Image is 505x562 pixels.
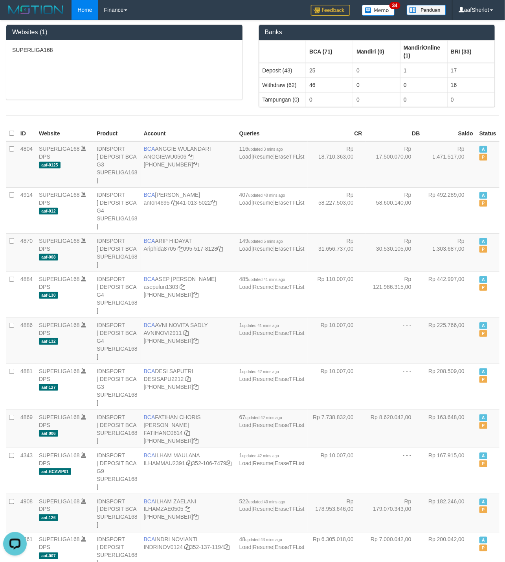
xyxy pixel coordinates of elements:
[171,200,177,206] a: Copy anton4695 to clipboard
[17,494,36,532] td: 4908
[193,514,199,520] a: Copy 4062280631 to clipboard
[365,272,423,318] td: Rp 121.986.315,00
[36,318,94,364] td: DPS
[423,272,476,318] td: Rp 442.997,00
[39,254,58,261] span: aaf-008
[306,92,353,107] td: 0
[365,187,423,233] td: Rp 58.600.140,00
[178,246,183,252] a: Copy Ariphida8705 to clipboard
[253,246,274,252] a: Resume
[188,153,193,160] a: Copy ANGGIEWU0506 to clipboard
[245,416,282,420] span: updated 42 mins ago
[479,460,487,467] span: Paused
[36,410,94,448] td: DPS
[476,126,499,141] th: Status
[36,272,94,318] td: DPS
[36,141,94,188] td: DPS
[253,284,274,290] a: Resume
[39,384,58,391] span: aaf-127
[242,324,279,328] span: updated 41 mins ago
[275,330,304,336] a: EraseTFList
[17,187,36,233] td: 4914
[479,238,487,245] span: Active
[479,154,487,161] span: Paused
[184,544,190,551] a: Copy INDRINOV0124 to clipboard
[400,63,448,78] td: 1
[253,153,274,160] a: Resume
[144,200,170,206] a: anton4695
[448,92,495,107] td: 0
[253,200,274,206] a: Resume
[17,364,36,410] td: 4881
[141,318,236,364] td: AVNI NOVITA SADLY [PHONE_NUMBER]
[259,63,306,78] td: Deposit (43)
[144,330,182,336] a: AVNINOVI2911
[308,141,365,188] td: Rp 18.710.363,00
[253,376,274,382] a: Resume
[423,318,476,364] td: Rp 225.766,00
[275,246,304,252] a: EraseTFList
[239,192,305,206] span: | |
[308,187,365,233] td: Rp 58.227.503,00
[39,536,80,543] a: SUPERLIGA168
[94,494,141,532] td: IDNSPORT [ DEPOSIT BCA SUPERLIGA168 ]
[239,414,282,420] span: 67
[239,284,252,290] a: Load
[308,364,365,410] td: Rp 10.007,00
[6,4,66,16] img: MOTION_logo.png
[275,200,304,206] a: EraseTFList
[144,246,176,252] a: Ariphida8705
[353,63,400,78] td: 0
[306,63,353,78] td: 25
[365,410,423,448] td: Rp 8.620.042,00
[479,192,487,199] span: Active
[275,544,304,551] a: EraseTFList
[36,233,94,272] td: DPS
[353,92,400,107] td: 0
[423,494,476,532] td: Rp 182.246,00
[211,200,217,206] a: Copy 4410135022 to clipboard
[239,238,305,252] span: | |
[253,330,274,336] a: Resume
[248,277,285,282] span: updated 41 mins ago
[239,422,252,428] a: Load
[253,544,274,551] a: Resume
[17,318,36,364] td: 4886
[423,364,476,410] td: Rp 208.509,00
[239,452,279,458] span: 1
[265,29,489,36] h3: Banks
[239,452,305,466] span: | |
[239,246,252,252] a: Load
[144,238,155,244] span: BCA
[39,498,80,505] a: SUPERLIGA168
[239,460,252,466] a: Load
[239,330,252,336] a: Load
[94,126,141,141] th: Product
[353,78,400,92] td: 0
[239,192,285,198] span: 407
[353,40,400,63] th: Group: activate to sort column ascending
[400,40,448,63] th: Group: activate to sort column ascending
[36,364,94,410] td: DPS
[193,384,199,390] a: Copy 4062280453 to clipboard
[39,468,71,475] span: aaf-BCAVIP01
[239,544,252,551] a: Load
[365,364,423,410] td: - - -
[39,162,61,168] span: aaf-0125
[39,322,80,328] a: SUPERLIGA168
[185,506,191,512] a: Copy ILHAMZAE0505 to clipboard
[479,322,487,329] span: Active
[308,494,365,532] td: Rp 178.953.646,00
[479,368,487,375] span: Active
[36,187,94,233] td: DPS
[39,452,80,458] a: SUPERLIGA168
[245,538,282,542] span: updated 43 mins ago
[141,233,236,272] td: ARIP HIDAYAT 095-517-8128
[184,430,190,436] a: Copy FATIHANC0614 to clipboard
[144,460,185,466] a: ILHAMMAU2391
[94,187,141,233] td: IDNSPORT [ DEPOSIT BCA G4 SUPERLIGA168 ]
[479,414,487,421] span: Active
[479,537,487,544] span: Active
[36,448,94,494] td: DPS
[479,330,487,337] span: Paused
